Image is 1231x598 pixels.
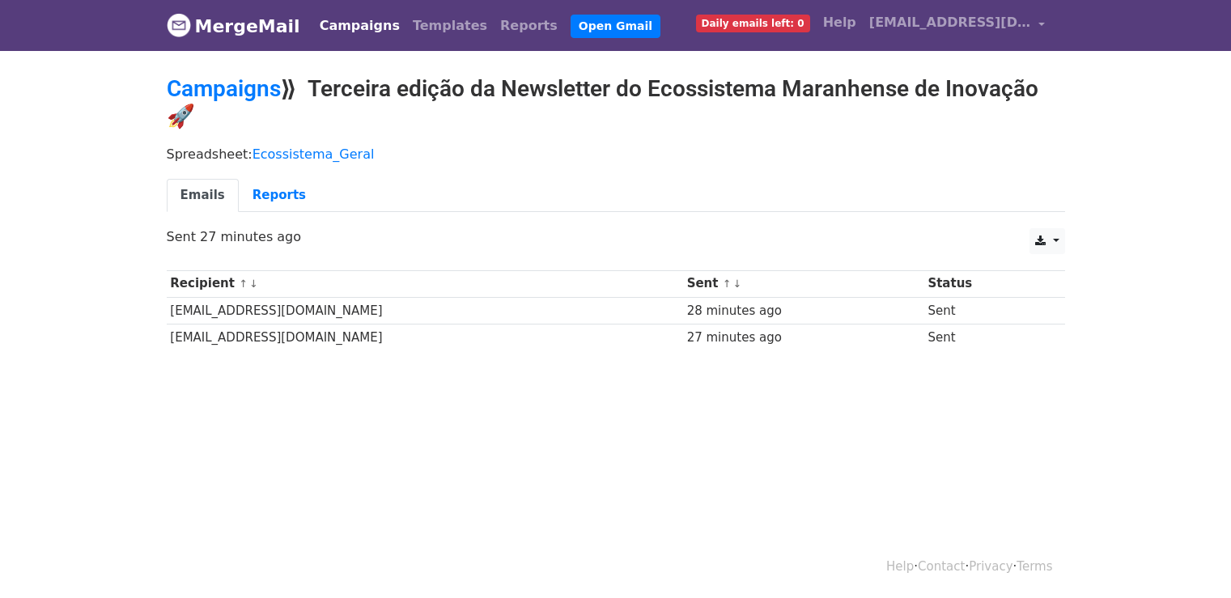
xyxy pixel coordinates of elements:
[167,297,683,324] td: [EMAIL_ADDRESS][DOMAIN_NAME]
[239,278,248,290] a: ↑
[732,278,741,290] a: ↓
[924,270,1046,297] th: Status
[918,559,965,574] a: Contact
[924,324,1046,350] td: Sent
[253,146,375,162] a: Ecossistema_Geral
[167,9,300,43] a: MergeMail
[696,15,810,32] span: Daily emails left: 0
[167,75,281,102] a: Campaigns
[167,228,1065,245] p: Sent 27 minutes ago
[167,75,1065,129] h2: ⟫ Terceira edição da Newsletter do Ecossistema Maranhense de Inovação 🚀
[683,270,924,297] th: Sent
[1017,559,1052,574] a: Terms
[571,15,660,38] a: Open Gmail
[690,6,817,39] a: Daily emails left: 0
[687,302,920,320] div: 28 minutes ago
[863,6,1052,45] a: [EMAIL_ADDRESS][DOMAIN_NAME]
[817,6,863,39] a: Help
[167,13,191,37] img: MergeMail logo
[969,559,1012,574] a: Privacy
[406,10,494,42] a: Templates
[723,278,732,290] a: ↑
[924,297,1046,324] td: Sent
[869,13,1031,32] span: [EMAIL_ADDRESS][DOMAIN_NAME]
[687,329,920,347] div: 27 minutes ago
[167,179,239,212] a: Emails
[313,10,406,42] a: Campaigns
[167,324,683,350] td: [EMAIL_ADDRESS][DOMAIN_NAME]
[494,10,564,42] a: Reports
[249,278,258,290] a: ↓
[886,559,914,574] a: Help
[239,179,320,212] a: Reports
[167,146,1065,163] p: Spreadsheet:
[167,270,683,297] th: Recipient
